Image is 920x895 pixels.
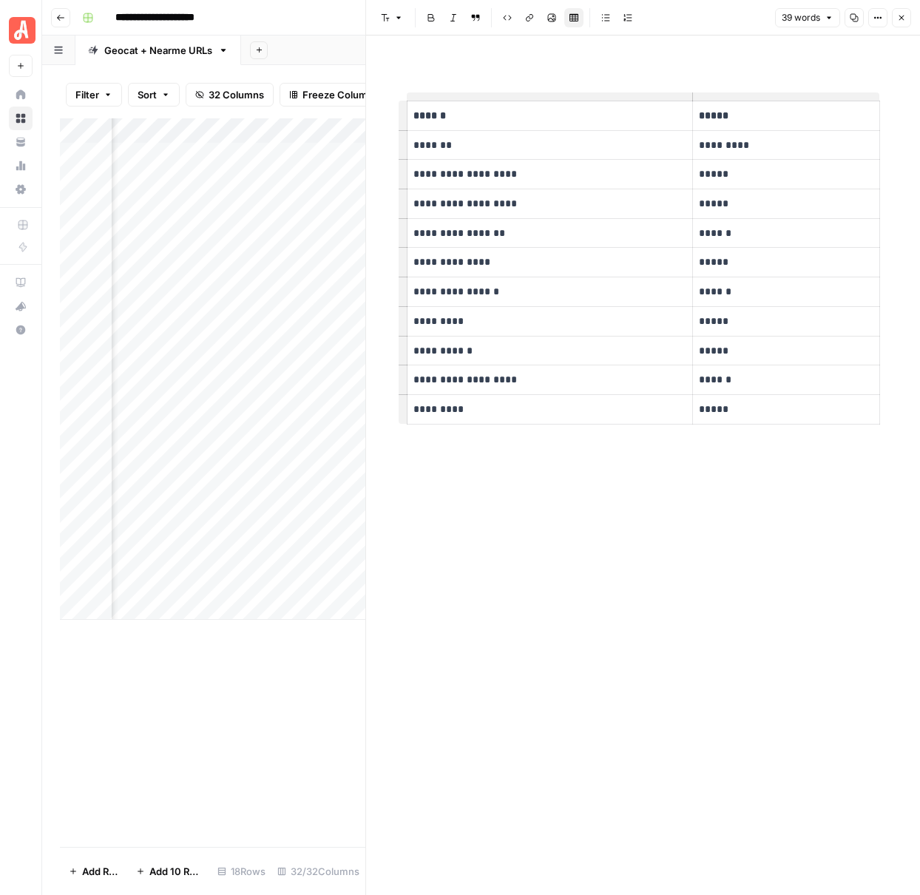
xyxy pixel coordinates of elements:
span: 32 Columns [209,87,264,102]
button: Add 10 Rows [127,859,212,883]
img: Angi Logo [9,17,35,44]
button: Sort [128,83,180,107]
button: Filter [66,83,122,107]
div: What's new? [10,295,32,317]
button: 39 words [775,8,840,27]
button: Workspace: Angi [9,12,33,49]
span: 39 words [782,11,820,24]
span: Add 10 Rows [149,864,203,879]
button: 32 Columns [186,83,274,107]
span: Sort [138,87,157,102]
a: Geocat + Nearme URLs [75,36,241,65]
button: Help + Support [9,318,33,342]
a: AirOps Academy [9,271,33,294]
button: Add Row [60,859,127,883]
div: 18 Rows [212,859,271,883]
a: Home [9,83,33,107]
div: Geocat + Nearme URLs [104,43,212,58]
a: Your Data [9,130,33,154]
a: Settings [9,178,33,201]
span: Freeze Columns [302,87,379,102]
button: Freeze Columns [280,83,388,107]
a: Browse [9,107,33,130]
span: Filter [75,87,99,102]
div: 32/32 Columns [271,859,365,883]
span: Add Row [82,864,118,879]
button: What's new? [9,294,33,318]
a: Usage [9,154,33,178]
